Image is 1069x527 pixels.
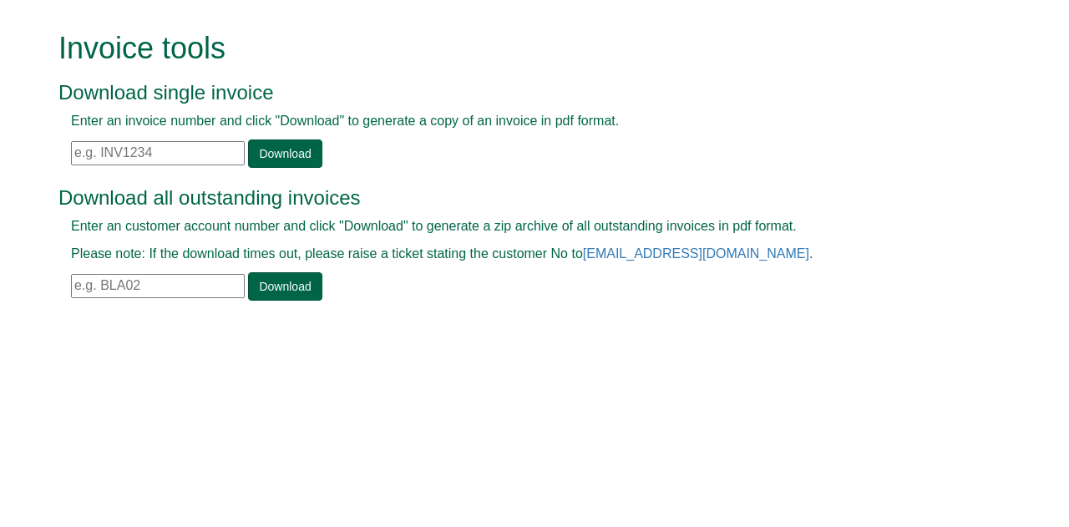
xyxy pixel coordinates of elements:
[71,112,960,131] p: Enter an invoice number and click "Download" to generate a copy of an invoice in pdf format.
[58,187,973,209] h3: Download all outstanding invoices
[58,82,973,104] h3: Download single invoice
[71,245,960,264] p: Please note: If the download times out, please raise a ticket stating the customer No to .
[58,32,973,65] h1: Invoice tools
[248,139,322,168] a: Download
[71,141,245,165] input: e.g. INV1234
[248,272,322,301] a: Download
[71,217,960,236] p: Enter an customer account number and click "Download" to generate a zip archive of all outstandin...
[583,246,809,261] a: [EMAIL_ADDRESS][DOMAIN_NAME]
[71,274,245,298] input: e.g. BLA02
